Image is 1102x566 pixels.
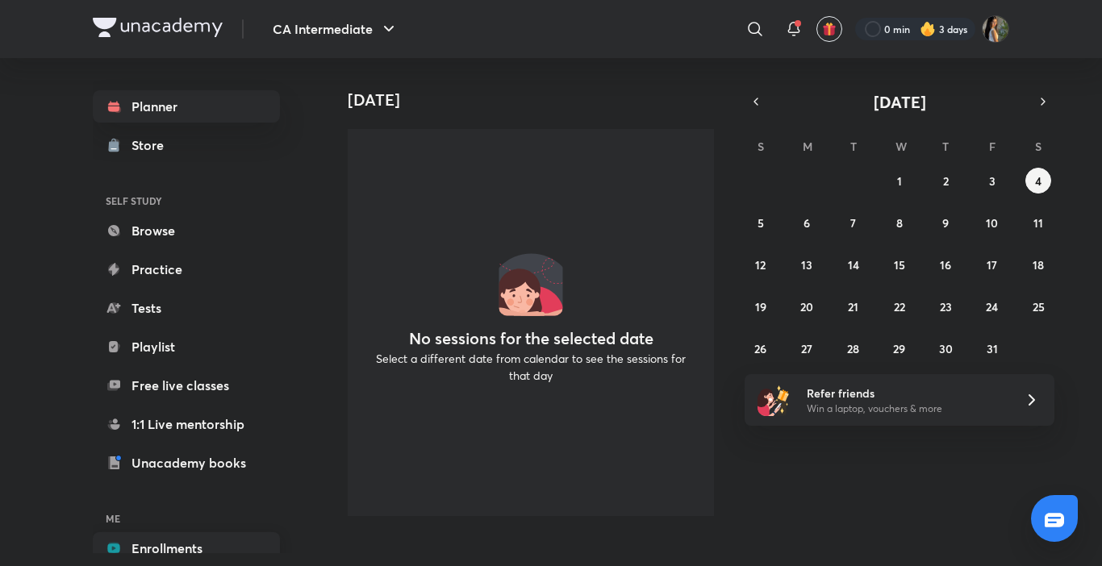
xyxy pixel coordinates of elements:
abbr: October 8, 2025 [896,215,903,231]
button: October 15, 2025 [887,252,912,277]
button: avatar [816,16,842,42]
abbr: October 16, 2025 [940,257,951,273]
abbr: Tuesday [850,139,857,154]
abbr: October 17, 2025 [987,257,997,273]
a: Playlist [93,331,280,363]
button: October 5, 2025 [748,210,774,235]
abbr: October 3, 2025 [989,173,996,189]
abbr: Saturday [1035,139,1041,154]
a: Practice [93,253,280,285]
button: October 13, 2025 [794,252,820,277]
h4: No sessions for the selected date [409,329,653,348]
abbr: October 12, 2025 [755,257,766,273]
p: Select a different date from calendar to see the sessions for that day [367,350,695,384]
img: Bhumika [982,15,1009,43]
abbr: October 25, 2025 [1033,299,1045,314]
button: October 22, 2025 [887,293,912,319]
abbr: October 27, 2025 [801,341,812,356]
abbr: October 28, 2025 [847,341,859,356]
button: October 9, 2025 [933,210,958,235]
button: October 8, 2025 [887,210,912,235]
abbr: October 1, 2025 [897,173,902,189]
abbr: Wednesday [895,139,907,154]
button: October 7, 2025 [841,210,866,235]
abbr: October 2, 2025 [943,173,949,189]
abbr: October 20, 2025 [800,299,813,314]
abbr: October 11, 2025 [1033,215,1043,231]
button: October 31, 2025 [979,335,1005,361]
button: CA Intermediate [263,13,408,45]
button: October 28, 2025 [841,335,866,361]
button: October 20, 2025 [794,293,820,319]
img: referral [758,384,790,416]
abbr: October 10, 2025 [986,215,998,231]
abbr: October 14, 2025 [848,257,859,273]
button: October 18, 2025 [1025,252,1051,277]
button: October 19, 2025 [748,293,774,319]
button: October 4, 2025 [1025,168,1051,194]
abbr: Sunday [758,139,764,154]
button: October 14, 2025 [841,252,866,277]
abbr: October 29, 2025 [893,341,905,356]
a: Browse [93,214,280,247]
button: October 12, 2025 [748,252,774,277]
button: October 6, 2025 [794,210,820,235]
abbr: October 5, 2025 [758,215,764,231]
button: October 2, 2025 [933,168,958,194]
button: October 29, 2025 [887,335,912,361]
button: October 10, 2025 [979,210,1005,235]
button: October 1, 2025 [887,168,912,194]
abbr: October 22, 2025 [894,299,905,314]
abbr: October 9, 2025 [942,215,949,231]
abbr: October 24, 2025 [986,299,998,314]
button: October 21, 2025 [841,293,866,319]
img: No events [499,252,563,316]
button: October 16, 2025 [933,252,958,277]
img: avatar [822,22,837,36]
abbr: October 4, 2025 [1035,173,1041,189]
a: Enrollments [93,532,280,564]
a: Tests [93,292,280,324]
abbr: October 15, 2025 [894,257,905,273]
button: October 17, 2025 [979,252,1005,277]
button: October 3, 2025 [979,168,1005,194]
div: Store [131,135,173,155]
abbr: October 30, 2025 [939,341,953,356]
a: Store [93,129,280,161]
button: October 30, 2025 [933,335,958,361]
p: Win a laptop, vouchers & more [807,402,1005,416]
abbr: October 13, 2025 [801,257,812,273]
span: [DATE] [874,91,926,113]
abbr: October 18, 2025 [1033,257,1044,273]
a: Planner [93,90,280,123]
button: October 27, 2025 [794,335,820,361]
abbr: Thursday [942,139,949,154]
abbr: October 7, 2025 [850,215,856,231]
abbr: October 23, 2025 [940,299,952,314]
button: October 26, 2025 [748,335,774,361]
abbr: October 26, 2025 [754,341,766,356]
button: October 23, 2025 [933,293,958,319]
a: Company Logo [93,18,223,41]
abbr: October 19, 2025 [755,299,766,314]
h4: [DATE] [348,90,727,110]
a: Free live classes [93,369,280,402]
abbr: Friday [989,139,996,154]
h6: Refer friends [807,385,1005,402]
button: October 25, 2025 [1025,293,1051,319]
abbr: October 31, 2025 [987,341,998,356]
a: 1:1 Live mentorship [93,408,280,440]
abbr: Monday [803,139,812,154]
img: streak [920,21,936,37]
h6: SELF STUDY [93,187,280,214]
button: [DATE] [767,90,1032,113]
h6: ME [93,505,280,532]
abbr: October 6, 2025 [804,215,810,231]
button: October 24, 2025 [979,293,1005,319]
abbr: October 21, 2025 [848,299,858,314]
a: Unacademy books [93,447,280,479]
img: Company Logo [93,18,223,37]
button: October 11, 2025 [1025,210,1051,235]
